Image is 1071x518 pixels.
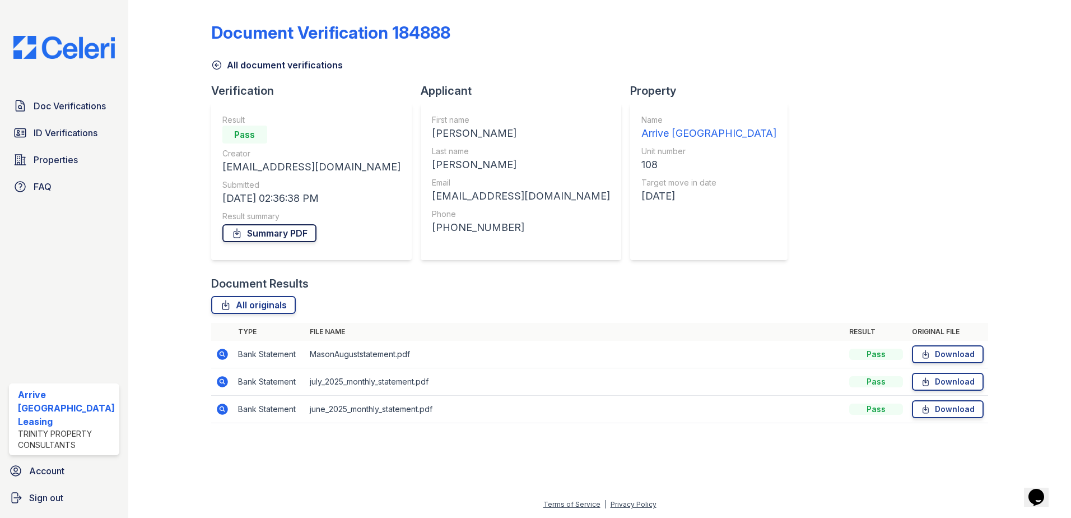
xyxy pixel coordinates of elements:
[543,500,600,508] a: Terms of Service
[421,83,630,99] div: Applicant
[18,428,115,451] div: Trinity Property Consultants
[211,276,309,292] div: Document Results
[34,153,78,166] span: Properties
[432,114,610,126] div: First name
[432,209,610,220] div: Phone
[912,373,984,391] a: Download
[9,95,119,117] a: Doc Verifications
[641,126,776,141] div: Arrive [GEOGRAPHIC_DATA]
[234,368,305,396] td: Bank Statement
[222,114,401,126] div: Result
[222,211,401,222] div: Result summary
[34,126,97,140] span: ID Verifications
[305,396,845,423] td: june_2025_monthly_statement.pdf
[432,177,610,188] div: Email
[1024,473,1060,507] iframe: chat widget
[641,157,776,173] div: 108
[432,126,610,141] div: [PERSON_NAME]
[432,188,610,204] div: [EMAIL_ADDRESS][DOMAIN_NAME]
[222,126,267,144] div: Pass
[9,149,119,171] a: Properties
[641,188,776,204] div: [DATE]
[432,157,610,173] div: [PERSON_NAME]
[4,487,124,509] a: Sign out
[234,396,305,423] td: Bank Statement
[611,500,656,508] a: Privacy Policy
[912,345,984,363] a: Download
[305,323,845,341] th: File name
[641,114,776,141] a: Name Arrive [GEOGRAPHIC_DATA]
[211,22,450,43] div: Document Verification 184888
[29,491,63,505] span: Sign out
[211,58,343,72] a: All document verifications
[18,388,115,428] div: Arrive [GEOGRAPHIC_DATA] Leasing
[907,323,988,341] th: Original file
[849,376,903,387] div: Pass
[234,341,305,368] td: Bank Statement
[849,404,903,415] div: Pass
[9,175,119,198] a: FAQ
[4,36,124,59] img: CE_Logo_Blue-a8612792a0a2168367f1c8372b55b34899dd931a85d93a1a3d3e32e68fde9ad4.png
[222,224,316,242] a: Summary PDF
[849,349,903,360] div: Pass
[34,99,106,113] span: Doc Verifications
[222,179,401,191] div: Submitted
[9,122,119,144] a: ID Verifications
[432,146,610,157] div: Last name
[641,177,776,188] div: Target move in date
[4,460,124,482] a: Account
[211,296,296,314] a: All originals
[222,191,401,206] div: [DATE] 02:36:38 PM
[641,146,776,157] div: Unit number
[305,341,845,368] td: MasonAuguststatement.pdf
[912,400,984,418] a: Download
[29,464,64,478] span: Account
[222,148,401,159] div: Creator
[630,83,797,99] div: Property
[34,180,52,193] span: FAQ
[211,83,421,99] div: Verification
[305,368,845,396] td: july_2025_monthly_statement.pdf
[604,500,607,508] div: |
[432,220,610,235] div: [PHONE_NUMBER]
[222,159,401,175] div: [EMAIL_ADDRESS][DOMAIN_NAME]
[234,323,305,341] th: Type
[641,114,776,126] div: Name
[845,323,907,341] th: Result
